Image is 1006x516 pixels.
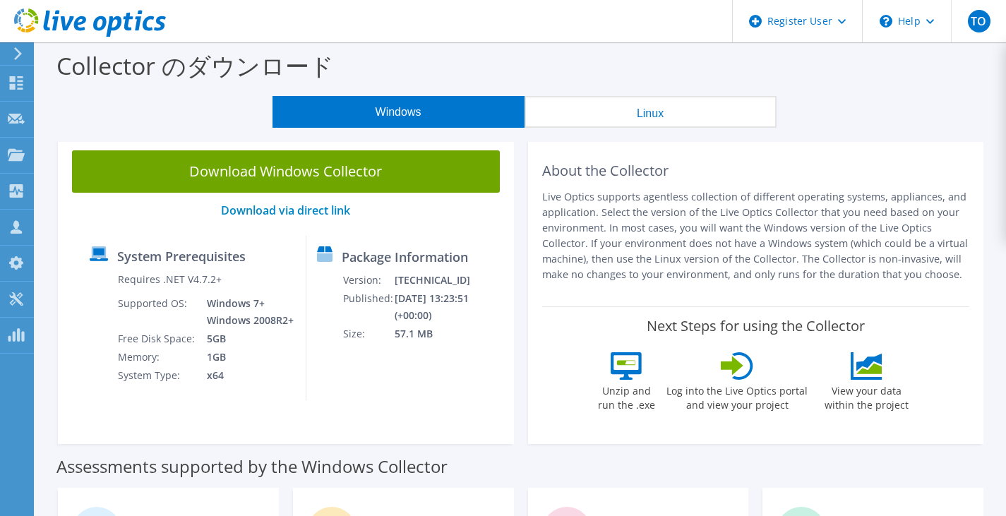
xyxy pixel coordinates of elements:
label: Package Information [342,250,468,264]
span: TO [968,10,990,32]
td: [DATE] 13:23:51 (+00:00) [394,289,507,325]
button: Windows [273,96,525,128]
label: View your data within the project [815,380,917,412]
a: Download via direct link [221,203,350,218]
p: Live Optics supports agentless collection of different operating systems, appliances, and applica... [542,189,970,282]
td: 5GB [196,330,295,348]
td: 1GB [196,348,295,366]
td: Size: [342,325,394,343]
td: Published: [342,289,394,325]
a: Download Windows Collector [72,150,500,193]
h2: About the Collector [542,162,970,179]
label: Collector のダウンロード [56,49,334,82]
td: x64 [196,366,295,385]
label: Requires .NET V4.7.2+ [118,272,222,287]
td: Free Disk Space: [117,330,196,348]
td: 57.1 MB [394,325,507,343]
td: Memory: [117,348,196,366]
td: Supported OS: [117,294,196,330]
label: Log into the Live Optics portal and view your project [666,380,808,412]
td: [TECHNICAL_ID] [394,271,507,289]
svg: \n [880,15,892,28]
label: System Prerequisites [117,249,246,263]
td: System Type: [117,366,196,385]
td: Version: [342,271,394,289]
label: Assessments supported by the Windows Collector [56,460,448,474]
td: Windows 7+ Windows 2008R2+ [196,294,295,330]
button: Linux [525,96,777,128]
label: Next Steps for using the Collector [647,318,865,335]
label: Unzip and run the .exe [594,380,659,412]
